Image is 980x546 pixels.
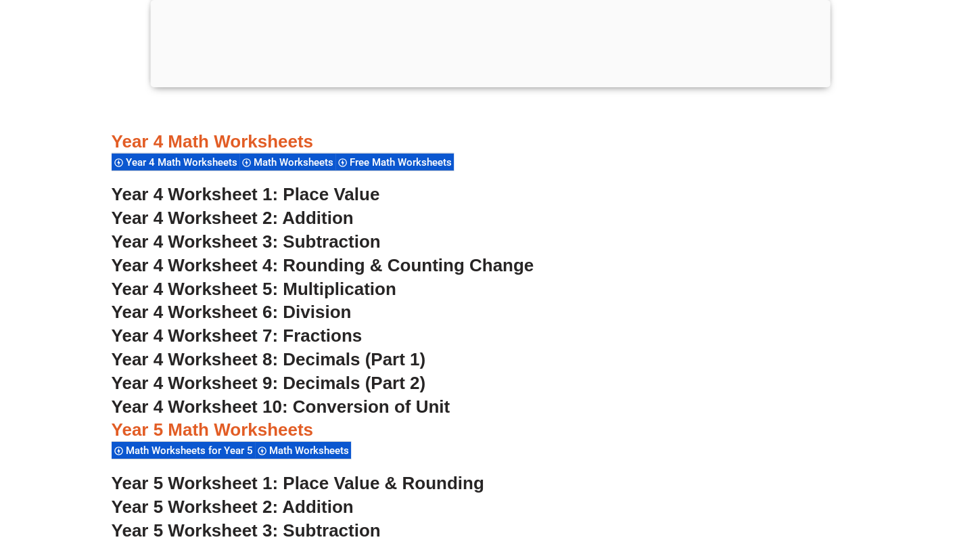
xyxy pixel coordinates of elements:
[350,156,456,168] span: Free Math Worksheets
[112,231,381,252] a: Year 4 Worksheet 3: Subtraction
[112,520,381,541] a: Year 5 Worksheet 3: Subtraction
[126,445,257,457] span: Math Worksheets for Year 5
[112,131,869,154] h3: Year 4 Math Worksheets
[239,153,335,171] div: Math Worksheets
[112,419,869,442] h3: Year 5 Math Worksheets
[112,473,484,493] a: Year 5 Worksheet 1: Place Value & Rounding
[112,349,426,369] a: Year 4 Worksheet 8: Decimals (Part 1)
[126,156,241,168] span: Year 4 Math Worksheets
[112,497,354,517] a: Year 5 Worksheet 2: Addition
[112,279,396,299] a: Year 4 Worksheet 5: Multiplication
[112,441,255,459] div: Math Worksheets for Year 5
[255,441,351,459] div: Math Worksheets
[269,445,353,457] span: Math Worksheets
[112,302,352,322] a: Year 4 Worksheet 6: Division
[112,325,363,346] a: Year 4 Worksheet 7: Fractions
[112,208,354,228] a: Year 4 Worksheet 2: Addition
[112,184,380,204] a: Year 4 Worksheet 1: Place Value
[335,153,454,171] div: Free Math Worksheets
[112,153,239,171] div: Year 4 Math Worksheets
[254,156,337,168] span: Math Worksheets
[112,396,450,417] a: Year 4 Worksheet 10: Conversion of Unit
[112,255,534,275] a: Year 4 Worksheet 4: Rounding & Counting Change
[755,393,980,546] iframe: Chat Widget
[112,373,426,393] a: Year 4 Worksheet 9: Decimals (Part 2)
